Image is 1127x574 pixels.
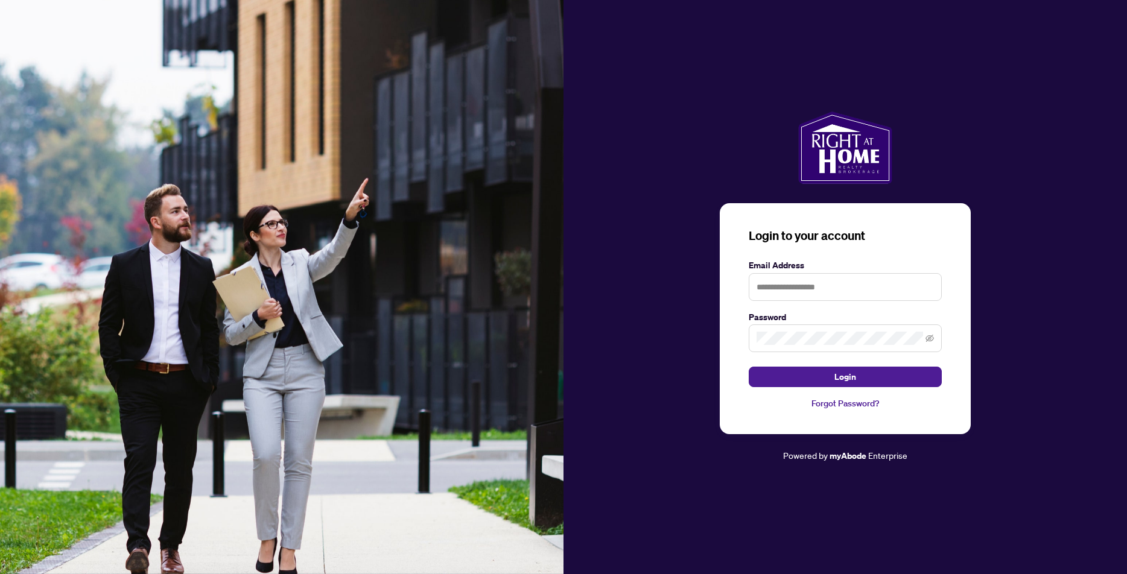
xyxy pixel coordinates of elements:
[749,397,942,410] a: Forgot Password?
[798,112,892,184] img: ma-logo
[830,449,866,462] a: myAbode
[783,450,828,461] span: Powered by
[749,367,942,387] button: Login
[868,450,907,461] span: Enterprise
[834,367,856,386] span: Login
[749,311,942,324] label: Password
[749,227,942,244] h3: Login to your account
[925,334,934,342] span: eye-invisible
[749,259,942,272] label: Email Address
